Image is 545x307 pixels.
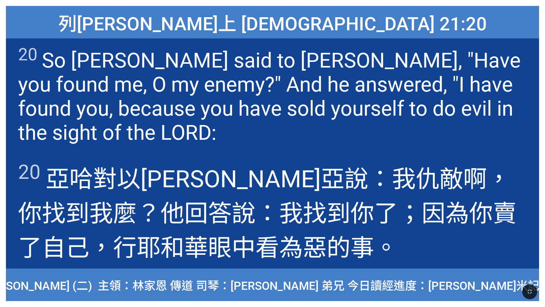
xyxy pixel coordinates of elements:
[18,160,527,263] span: 亞哈
[18,199,517,262] wh559: ：我找到
[58,9,487,36] span: 列[PERSON_NAME]上 [DEMOGRAPHIC_DATA] 21:20
[18,160,41,184] sup: 20
[42,234,398,262] wh4376: 自己，行
[18,165,517,262] wh452: 說
[208,234,398,262] wh3068: 眼中
[18,165,517,262] wh559: ：我仇敵
[18,199,517,262] wh4672: 你了；因為你賣了
[137,234,398,262] wh6213: 耶和華
[18,44,527,145] span: So [PERSON_NAME] said to [PERSON_NAME], "Have you found me, O my enemy?" And he answered, "I have...
[18,199,517,262] wh4672: 我麼？他回答說
[18,44,37,64] sup: 20
[18,165,517,262] wh341: 啊，你找到
[327,234,398,262] wh7451: 的事。
[18,165,517,262] wh256: 對以[PERSON_NAME]亞
[255,234,398,262] wh5869: 看為惡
